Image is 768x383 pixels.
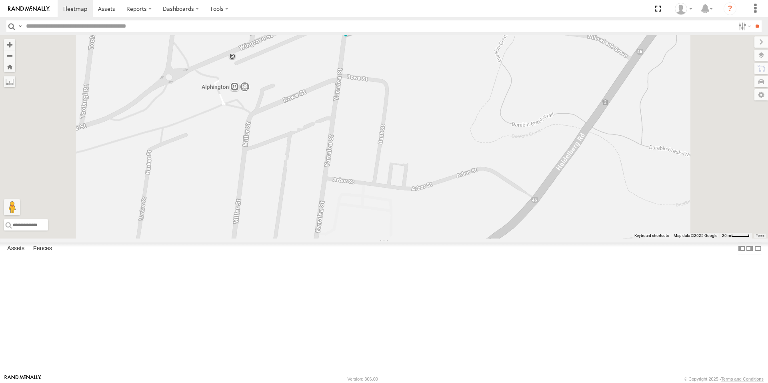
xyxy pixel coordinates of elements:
[754,243,762,254] label: Hide Summary Table
[674,233,717,238] span: Map data ©2025 Google
[3,243,28,254] label: Assets
[735,20,752,32] label: Search Filter Options
[684,377,764,381] div: © Copyright 2025 -
[754,89,768,100] label: Map Settings
[29,243,56,254] label: Fences
[720,233,752,239] button: Map Scale: 20 m per 42 pixels
[348,377,378,381] div: Version: 306.00
[8,6,50,12] img: rand-logo.svg
[634,233,669,239] button: Keyboard shortcuts
[672,3,695,15] div: Tye Clark
[4,61,15,72] button: Zoom Home
[4,76,15,87] label: Measure
[738,243,746,254] label: Dock Summary Table to the Left
[4,39,15,50] button: Zoom in
[17,20,23,32] label: Search Query
[724,2,736,15] i: ?
[4,50,15,61] button: Zoom out
[756,234,764,237] a: Terms
[721,377,764,381] a: Terms and Conditions
[4,199,20,215] button: Drag Pegman onto the map to open Street View
[722,233,731,238] span: 20 m
[4,375,41,383] a: Visit our Website
[746,243,754,254] label: Dock Summary Table to the Right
